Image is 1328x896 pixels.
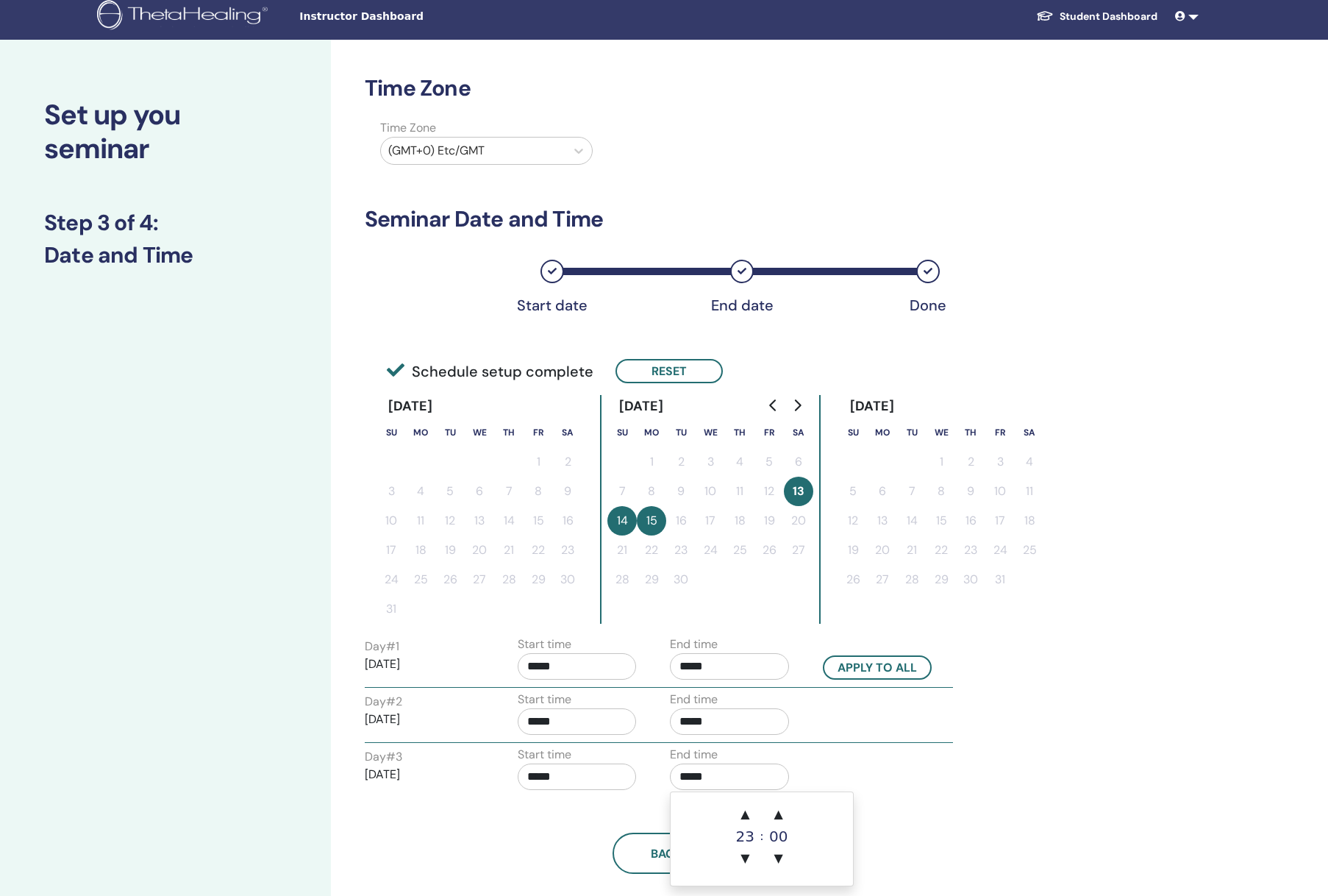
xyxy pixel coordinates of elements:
[985,418,1015,447] th: Friday
[754,506,784,536] button: 19
[785,391,809,420] button: Go to next month
[666,565,696,594] button: 30
[553,565,582,594] button: 30
[927,536,956,565] button: 22
[754,477,784,506] button: 12
[518,746,571,764] label: Start time
[670,691,718,708] label: End time
[376,506,406,536] button: 10
[754,536,784,565] button: 26
[524,536,553,565] button: 22
[553,447,582,477] button: 2
[868,565,897,594] button: 27
[365,748,402,766] label: Day # 3
[524,477,553,506] button: 8
[730,829,760,844] div: 23
[956,418,985,447] th: Thursday
[435,536,465,565] button: 19
[838,565,868,594] button: 26
[637,447,666,477] button: 1
[985,477,1015,506] button: 10
[518,636,571,653] label: Start time
[607,395,676,418] div: [DATE]
[406,477,435,506] button: 4
[637,418,666,447] th: Monday
[823,655,932,680] button: Apply to all
[1024,3,1169,30] a: Student Dashboard
[696,447,725,477] button: 3
[670,636,718,653] label: End time
[730,800,760,829] span: ▲
[494,506,524,536] button: 14
[897,477,927,506] button: 7
[838,395,907,418] div: [DATE]
[762,391,785,420] button: Go to previous month
[927,447,956,477] button: 1
[365,75,1087,102] h3: Time Zone
[868,506,897,536] button: 13
[465,506,494,536] button: 13
[44,210,287,236] h3: Step 3 of 4 :
[725,506,754,536] button: 18
[613,833,720,874] button: Back
[435,477,465,506] button: 5
[365,206,1087,232] h3: Seminar Date and Time
[838,506,868,536] button: 12
[705,296,779,314] div: End date
[1015,477,1044,506] button: 11
[406,418,435,447] th: Monday
[615,359,723,383] button: Reset
[891,296,965,314] div: Done
[494,418,524,447] th: Thursday
[927,477,956,506] button: 8
[376,594,406,624] button: 31
[666,536,696,565] button: 23
[376,565,406,594] button: 24
[985,565,1015,594] button: 31
[1015,418,1044,447] th: Saturday
[44,99,287,166] h2: Set up you seminar
[494,565,524,594] button: 28
[494,477,524,506] button: 7
[607,565,637,594] button: 28
[985,447,1015,477] button: 3
[376,395,445,418] div: [DATE]
[1015,536,1044,565] button: 25
[365,766,484,783] p: [DATE]
[553,418,582,447] th: Saturday
[985,536,1015,565] button: 24
[764,800,793,829] span: ▲
[730,844,760,873] span: ▼
[838,536,868,565] button: 19
[1036,10,1054,22] img: graduation-cap-white.svg
[760,800,763,873] div: :
[365,638,399,655] label: Day # 1
[868,477,897,506] button: 6
[515,296,589,314] div: Start date
[406,565,435,594] button: 25
[838,477,868,506] button: 5
[784,536,813,565] button: 27
[44,242,287,269] h3: Date and Time
[637,506,666,536] button: 15
[387,360,593,383] span: Schedule setup complete
[406,536,435,565] button: 18
[666,418,696,447] th: Tuesday
[985,506,1015,536] button: 17
[868,418,897,447] th: Monday
[553,536,582,565] button: 23
[365,711,484,728] p: [DATE]
[376,536,406,565] button: 17
[897,506,927,536] button: 14
[927,418,956,447] th: Wednesday
[725,418,754,447] th: Thursday
[494,536,524,565] button: 21
[435,418,465,447] th: Tuesday
[365,693,402,711] label: Day # 2
[696,418,725,447] th: Wednesday
[670,746,718,764] label: End time
[365,655,484,673] p: [DATE]
[725,536,754,565] button: 25
[1015,506,1044,536] button: 18
[725,447,754,477] button: 4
